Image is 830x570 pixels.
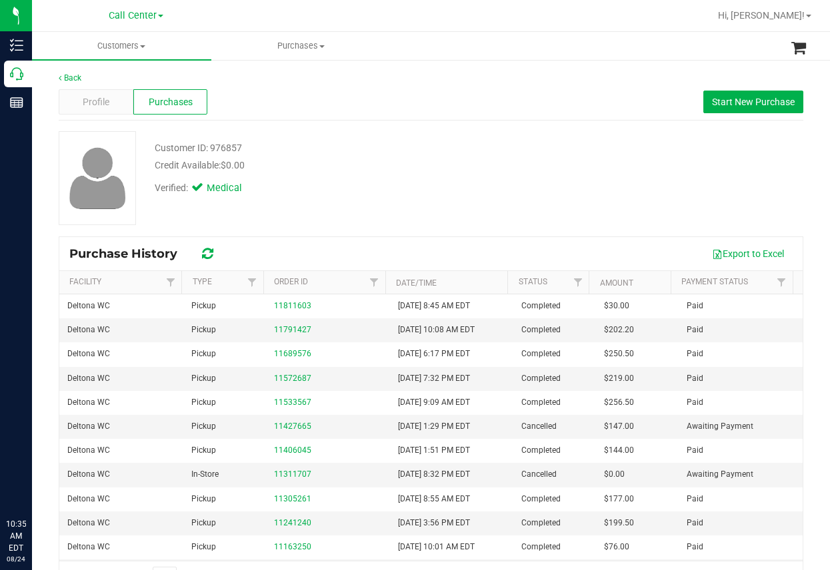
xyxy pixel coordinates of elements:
[274,469,311,479] a: 11311707
[604,420,634,433] span: $147.00
[718,10,805,21] span: Hi, [PERSON_NAME]!
[159,271,181,294] a: Filter
[191,324,216,336] span: Pickup
[191,300,216,312] span: Pickup
[10,39,23,52] inline-svg: Inventory
[687,300,703,312] span: Paid
[398,493,470,505] span: [DATE] 8:55 AM EDT
[191,444,216,457] span: Pickup
[191,517,216,529] span: Pickup
[600,278,633,288] a: Amount
[687,493,703,505] span: Paid
[274,494,311,503] a: 11305261
[604,517,634,529] span: $199.50
[63,144,133,212] img: user-icon.png
[687,468,753,481] span: Awaiting Payment
[604,348,634,360] span: $250.50
[32,40,211,52] span: Customers
[687,517,703,529] span: Paid
[221,160,245,170] span: $0.00
[193,277,212,286] a: Type
[521,372,561,385] span: Completed
[398,541,475,553] span: [DATE] 10:01 AM EDT
[274,422,311,431] a: 11427665
[687,444,703,457] span: Paid
[67,324,110,336] span: Deltona WC
[703,91,803,113] button: Start New Purchase
[604,372,634,385] span: $219.00
[604,444,634,457] span: $144.00
[241,271,263,294] a: Filter
[604,541,629,553] span: $76.00
[274,374,311,383] a: 11572687
[67,420,110,433] span: Deltona WC
[398,396,470,409] span: [DATE] 9:09 AM EDT
[149,95,193,109] span: Purchases
[59,73,81,83] a: Back
[6,554,26,564] p: 08/24
[398,420,470,433] span: [DATE] 1:29 PM EDT
[398,517,470,529] span: [DATE] 3:56 PM EDT
[604,300,629,312] span: $30.00
[13,463,53,503] iframe: Resource center
[521,517,561,529] span: Completed
[67,396,110,409] span: Deltona WC
[398,468,470,481] span: [DATE] 8:32 PM EDT
[521,493,561,505] span: Completed
[398,348,470,360] span: [DATE] 6:17 PM EDT
[687,324,703,336] span: Paid
[274,398,311,407] a: 11533567
[207,181,260,196] span: Medical
[398,300,470,312] span: [DATE] 8:45 AM EDT
[274,277,308,286] a: Order ID
[687,420,753,433] span: Awaiting Payment
[604,493,634,505] span: $177.00
[67,468,110,481] span: Deltona WC
[10,67,23,81] inline-svg: Call Center
[604,324,634,336] span: $202.20
[521,300,561,312] span: Completed
[703,242,793,265] button: Export to Excel
[687,348,703,360] span: Paid
[67,493,110,505] span: Deltona WC
[155,158,517,172] div: Credit Available:
[712,97,795,107] span: Start New Purchase
[521,444,561,457] span: Completed
[69,277,101,286] a: Facility
[10,96,23,109] inline-svg: Reports
[191,396,216,409] span: Pickup
[274,301,311,310] a: 11811603
[521,420,557,433] span: Cancelled
[191,493,216,505] span: Pickup
[67,444,110,457] span: Deltona WC
[567,271,589,294] a: Filter
[521,396,561,409] span: Completed
[604,468,625,481] span: $0.00
[109,10,157,21] span: Call Center
[67,517,110,529] span: Deltona WC
[274,542,311,551] a: 11163250
[398,324,475,336] span: [DATE] 10:08 AM EDT
[687,541,703,553] span: Paid
[191,348,216,360] span: Pickup
[274,325,311,334] a: 11791427
[212,40,390,52] span: Purchases
[521,324,561,336] span: Completed
[67,300,110,312] span: Deltona WC
[274,445,311,455] a: 11406045
[363,271,385,294] a: Filter
[398,444,470,457] span: [DATE] 1:51 PM EDT
[191,372,216,385] span: Pickup
[69,246,191,261] span: Purchase History
[191,541,216,553] span: Pickup
[687,396,703,409] span: Paid
[519,277,547,286] a: Status
[521,541,561,553] span: Completed
[6,518,26,554] p: 10:35 AM EDT
[604,396,634,409] span: $256.50
[67,348,110,360] span: Deltona WC
[274,518,311,527] a: 11241240
[83,95,109,109] span: Profile
[398,372,470,385] span: [DATE] 7:32 PM EDT
[191,468,219,481] span: In-Store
